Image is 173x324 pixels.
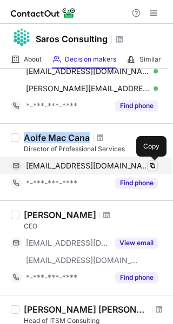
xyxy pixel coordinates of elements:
button: Reveal Button [115,238,158,248]
h1: Saros Consulting [36,32,108,45]
div: Aoife Mac Cana [24,132,90,143]
span: [EMAIL_ADDRESS][DOMAIN_NAME] [26,238,109,248]
img: ContactOut v5.3.10 [11,6,76,19]
span: [PERSON_NAME][EMAIL_ADDRESS][PERSON_NAME][DOMAIN_NAME] [26,84,150,93]
div: [PERSON_NAME] [24,210,96,220]
span: [EMAIL_ADDRESS][DOMAIN_NAME] [26,161,150,171]
div: Director of Professional Services [24,144,167,154]
div: [PERSON_NAME] [PERSON_NAME] [24,304,149,315]
span: About [24,55,42,64]
span: [EMAIL_ADDRESS][DOMAIN_NAME] [26,66,150,76]
button: Reveal Button [115,178,158,188]
span: [EMAIL_ADDRESS][DOMAIN_NAME] [26,255,138,265]
div: CEO [24,221,167,231]
span: Similar [139,55,161,64]
span: Decision makers [65,55,116,64]
button: Reveal Button [115,272,158,283]
button: Reveal Button [115,100,158,111]
img: f48aeef08a4c25f1bf3c7cd903162b2d [11,26,32,48]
